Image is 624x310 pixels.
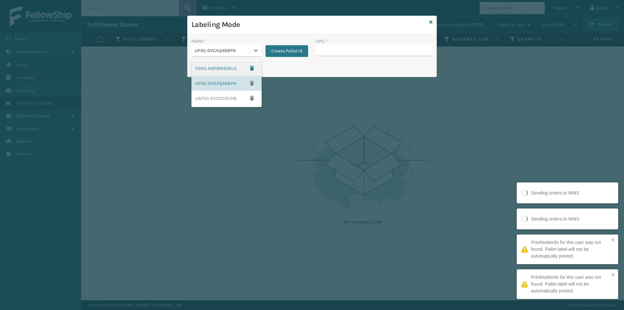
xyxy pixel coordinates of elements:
[316,38,327,45] label: UPC
[191,61,262,76] div: FDXG-N9PBMS2RL0
[531,239,609,260] div: PrintNodeInfo for this user was not found. Pallet label will not be automatically printed.
[531,190,579,196] div: Sending orders to WMS
[531,216,579,222] div: Sending orders to WMS
[195,47,250,54] div: UPSG-DVGXQ4B8PN
[531,274,609,294] div: PrintNodeInfo for this user was not found. Pallet label will not be automatically printed.
[266,45,308,57] button: Create Pallet Id
[191,38,206,45] label: Pallet
[191,91,262,106] div: USPSG-EGDZ52EDI8
[191,20,427,30] h3: Labeling Mode
[191,76,262,91] div: UPSG-DVGXQ4B8PN
[611,237,616,243] button: close
[611,272,616,278] button: close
